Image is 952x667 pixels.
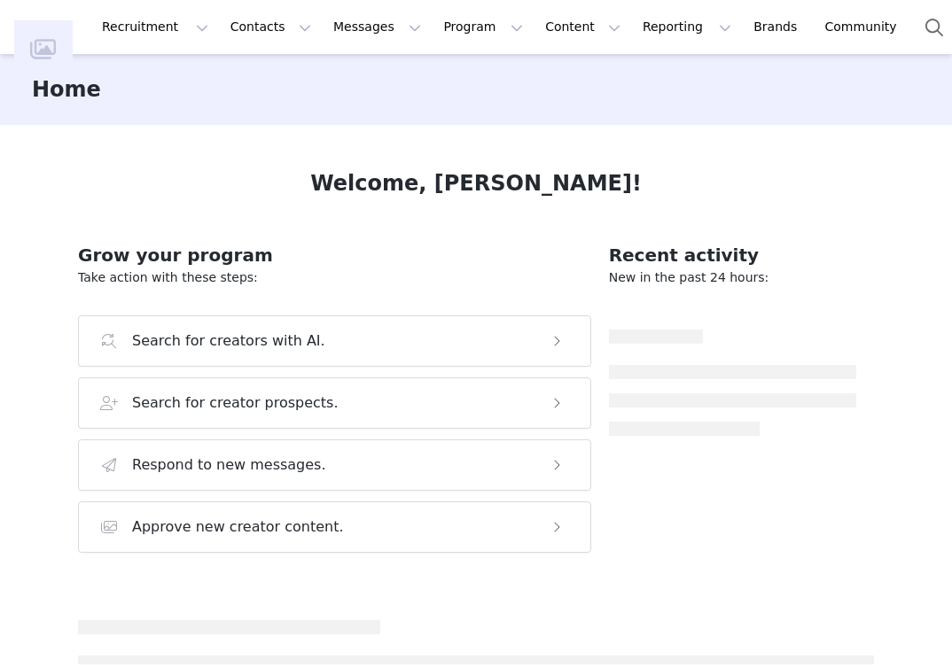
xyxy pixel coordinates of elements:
p: Take action with these steps: [78,268,591,287]
button: Respond to new messages. [78,439,591,491]
h1: Welcome, [PERSON_NAME]! [310,167,642,199]
h3: Search for creators with AI. [132,330,325,352]
button: Program [433,7,534,47]
button: Messages [323,7,432,47]
p: New in the past 24 hours: [609,268,856,287]
a: Brands [743,7,813,47]
h3: Home [32,74,101,105]
button: Contacts [220,7,322,47]
button: Content [535,7,631,47]
h3: Respond to new messages. [132,454,326,476]
button: Approve new creator content. [78,501,591,553]
button: Search for creator prospects. [78,377,591,429]
h3: Search for creator prospects. [132,392,339,414]
a: Community [815,7,916,47]
button: Search for creators with AI. [78,315,591,367]
h2: Grow your program [78,242,591,268]
h3: Approve new creator content. [132,516,344,538]
button: Reporting [632,7,742,47]
h2: Recent activity [609,242,856,268]
button: Recruitment [91,7,219,47]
